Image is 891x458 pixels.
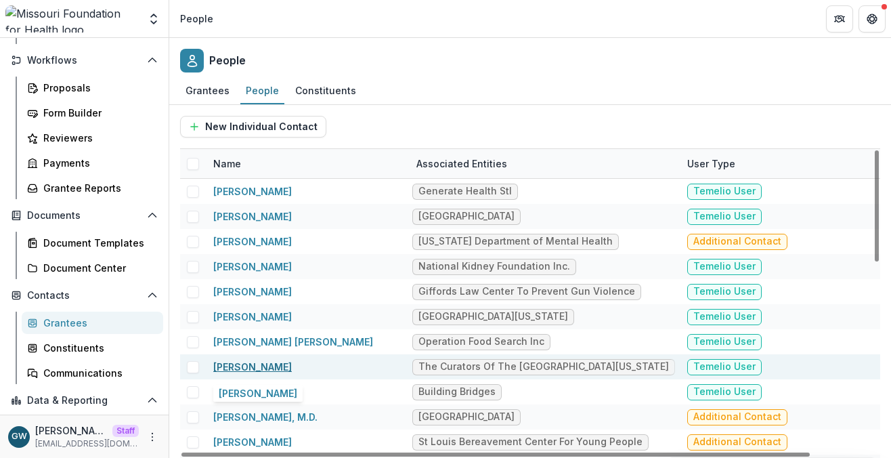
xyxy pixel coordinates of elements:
button: Get Help [859,5,886,33]
div: Proposals [43,81,152,95]
div: [GEOGRAPHIC_DATA] [418,211,515,222]
a: [PERSON_NAME] [213,261,292,272]
div: [GEOGRAPHIC_DATA] [418,411,515,423]
a: Grantees [180,78,235,104]
div: National Kidney Foundation Inc. [418,261,570,272]
div: Grantees [180,81,235,100]
div: Name [205,157,249,171]
a: Document Center [22,257,163,279]
div: Generate Health Stl [418,186,512,197]
a: [PERSON_NAME] [213,311,292,322]
span: Temelio User [687,359,762,375]
span: Data & Reporting [27,395,142,407]
div: Payments [43,156,152,170]
button: Open Data & Reporting [5,390,163,411]
div: People [240,81,284,100]
div: Giffords Law Center To Prevent Gun Violence [418,286,635,297]
a: Grantee Reports [22,177,163,199]
div: People [180,12,213,26]
nav: breadcrumb [175,9,219,28]
span: Temelio User [687,284,762,300]
div: Name [205,149,408,178]
div: Associated Entities [408,149,679,178]
div: Reviewers [43,131,152,145]
div: Constituents [43,341,152,355]
a: Proposals [22,77,163,99]
div: Communications [43,366,152,380]
div: Document Center [43,261,152,275]
a: People [240,78,284,104]
a: Reviewers [22,127,163,149]
span: Temelio User [687,184,762,200]
div: Grantee Reports [43,181,152,195]
span: Temelio User [687,209,762,225]
p: [EMAIL_ADDRESS][DOMAIN_NAME] [35,438,139,450]
a: Constituents [290,78,362,104]
span: Contacts [27,290,142,301]
div: Building Bridges [418,386,496,398]
h2: People [209,54,246,67]
div: Grantees [43,316,152,330]
button: More [144,429,160,445]
span: Additional Contact [687,434,787,451]
button: Open Documents [5,205,163,226]
div: [GEOGRAPHIC_DATA][US_STATE] [418,311,568,322]
span: Temelio User [687,334,762,350]
a: [PERSON_NAME] [213,186,292,197]
div: Document Templates [43,236,152,250]
a: [PERSON_NAME] [PERSON_NAME] [213,336,373,348]
span: Documents [27,210,142,222]
button: Open Contacts [5,285,163,306]
a: Payments [22,152,163,174]
a: [PERSON_NAME] [213,236,292,247]
div: Operation Food Search Inc [418,336,544,348]
button: New Individual Contact [180,116,326,138]
div: Grace Willig [12,432,27,441]
span: Workflows [27,55,142,66]
span: Additional Contact [687,409,787,425]
p: [PERSON_NAME] [35,423,107,438]
div: Constituents [290,81,362,100]
a: [PERSON_NAME], M.D. [213,411,318,423]
span: Temelio User [687,309,762,325]
a: [PERSON_NAME] [213,286,292,297]
div: Form Builder [43,106,152,120]
button: Partners [826,5,853,33]
span: Temelio User [687,384,762,400]
a: [PERSON_NAME] [213,361,292,373]
div: St Louis Bereavement Center For Young People [418,436,643,448]
a: [PERSON_NAME] [213,211,292,222]
a: Communications [22,362,163,384]
button: Open entity switcher [144,5,163,33]
a: Document Templates [22,232,163,254]
div: The Curators Of The [GEOGRAPHIC_DATA][US_STATE] [418,361,669,373]
span: Temelio User [687,259,762,275]
img: Missouri Foundation for Health logo [5,5,139,33]
p: Staff [112,425,139,437]
div: User Type [679,157,743,171]
a: Form Builder [22,102,163,124]
a: [PERSON_NAME] [213,436,292,448]
a: Constituents [22,337,163,359]
a: [PERSON_NAME] [213,386,292,398]
button: Open Workflows [5,49,163,71]
span: Additional Contact [687,234,787,250]
a: Grantees [22,312,163,334]
div: Associated Entities [408,157,515,171]
div: [US_STATE] Department of Mental Health [418,236,613,247]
